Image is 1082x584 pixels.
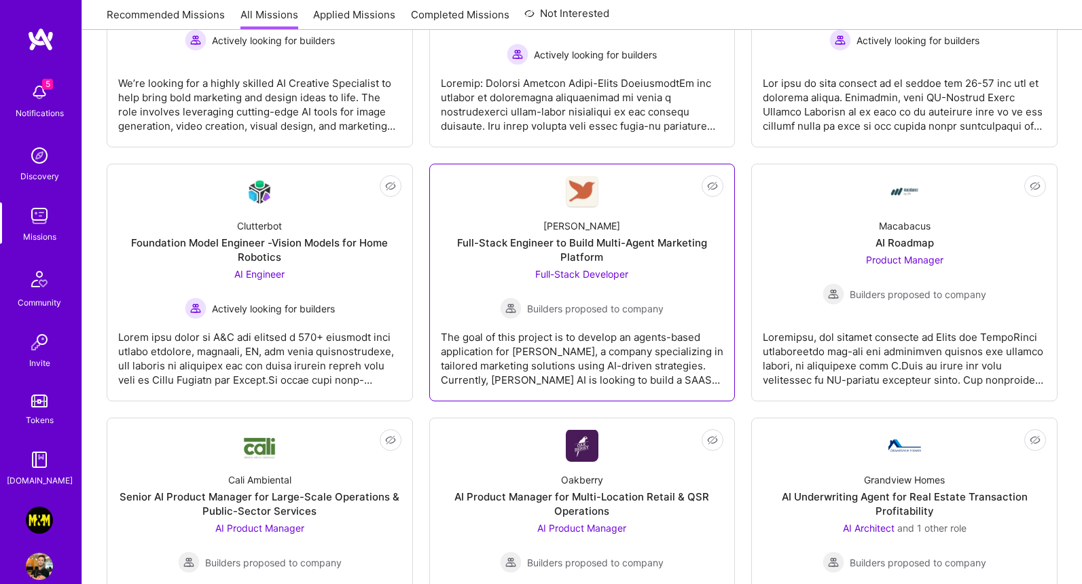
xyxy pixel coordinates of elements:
[866,254,943,266] span: Product Manager
[7,473,73,488] div: [DOMAIN_NAME]
[500,551,522,573] img: Builders proposed to company
[118,490,401,518] div: Senior AI Product Manager for Large-Scale Operations & Public-Sector Services
[500,297,522,319] img: Builders proposed to company
[29,356,50,370] div: Invite
[31,395,48,407] img: tokens
[441,175,724,390] a: Company Logo[PERSON_NAME]Full-Stack Engineer to Build Multi-Agent Marketing PlatformFull-Stack De...
[441,490,724,518] div: AI Product Manager for Multi-Location Retail & QSR Operations
[507,43,528,65] img: Actively looking for builders
[385,181,396,191] i: icon EyeClosed
[26,413,54,427] div: Tokens
[118,65,401,133] div: We’re looking for a highly skilled AI Creative Specialist to help bring bold marketing and design...
[823,551,844,573] img: Builders proposed to company
[856,33,979,48] span: Actively looking for builders
[543,219,620,233] div: [PERSON_NAME]
[850,555,986,570] span: Builders proposed to company
[763,490,1046,518] div: AI Underwriting Agent for Real Estate Transaction Profitability
[26,142,53,169] img: discovery
[850,287,986,302] span: Builders proposed to company
[118,236,401,264] div: Foundation Model Engineer -Vision Models for Home Robotics
[185,297,206,319] img: Actively looking for builders
[566,176,598,208] img: Company Logo
[27,27,54,52] img: logo
[879,219,931,233] div: Macabacus
[26,553,53,580] img: User Avatar
[42,79,53,90] span: 5
[240,7,298,30] a: All Missions
[178,551,200,573] img: Builders proposed to company
[535,268,628,280] span: Full-Stack Developer
[876,236,934,250] div: AI Roadmap
[18,295,61,310] div: Community
[897,522,967,534] span: and 1 other role
[185,29,206,51] img: Actively looking for builders
[864,473,945,487] div: Grandview Homes
[385,435,396,445] i: icon EyeClosed
[26,79,53,106] img: bell
[313,7,395,30] a: Applied Missions
[26,329,53,356] img: Invite
[411,7,509,30] a: Completed Missions
[763,319,1046,387] div: Loremipsu, dol sitamet consecte ad Elits doe TempoRinci utlaboreetdo mag-ali eni adminimven quisn...
[215,522,304,534] span: AI Product Manager
[26,507,53,534] img: Morgan & Morgan: Client Portal Tech Lead
[118,319,401,387] div: Lorem ipsu dolor si A&C adi elitsed d 570+ eiusmodt inci utlabo etdolore, magnaali, EN, adm venia...
[22,507,56,534] a: Morgan & Morgan: Client Portal Tech Lead
[441,236,724,264] div: Full-Stack Engineer to Build Multi-Agent Marketing Platform
[888,439,921,452] img: Company Logo
[561,473,603,487] div: Oakberry
[1030,181,1041,191] i: icon EyeClosed
[26,446,53,473] img: guide book
[843,522,895,534] span: AI Architect
[118,175,401,390] a: Company LogoClutterbotFoundation Model Engineer -Vision Models for Home RoboticsAI Engineer Activ...
[707,435,718,445] i: icon EyeClosed
[243,176,276,208] img: Company Logo
[1030,435,1041,445] i: icon EyeClosed
[441,319,724,387] div: The goal of this project is to develop an agents-based application for [PERSON_NAME], a company s...
[527,302,664,316] span: Builders proposed to company
[20,169,59,183] div: Discovery
[234,268,285,280] span: AI Engineer
[441,65,724,133] div: Loremip: Dolorsi Ametcon Adipi-Elits DoeiusmodtEm inc utlabor et doloremagna aliquaenimad mi veni...
[205,555,342,570] span: Builders proposed to company
[107,7,225,30] a: Recommended Missions
[26,202,53,230] img: teamwork
[237,219,282,233] div: Clutterbot
[763,65,1046,133] div: Lor ipsu do sita consect ad el seddoe tem 26-57 inc utl et dolorema aliqua. Enimadmin, veni QU-No...
[823,283,844,305] img: Builders proposed to company
[527,555,664,570] span: Builders proposed to company
[537,522,626,534] span: AI Product Manager
[212,302,335,316] span: Actively looking for builders
[228,473,291,487] div: Cali Ambiental
[23,263,56,295] img: Community
[243,432,276,460] img: Company Logo
[707,181,718,191] i: icon EyeClosed
[534,48,657,62] span: Actively looking for builders
[23,230,56,244] div: Missions
[22,553,56,580] a: User Avatar
[829,29,851,51] img: Actively looking for builders
[212,33,335,48] span: Actively looking for builders
[16,106,64,120] div: Notifications
[888,175,921,208] img: Company Logo
[763,175,1046,390] a: Company LogoMacabacusAI RoadmapProduct Manager Builders proposed to companyBuilders proposed to c...
[524,5,609,30] a: Not Interested
[566,430,598,462] img: Company Logo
